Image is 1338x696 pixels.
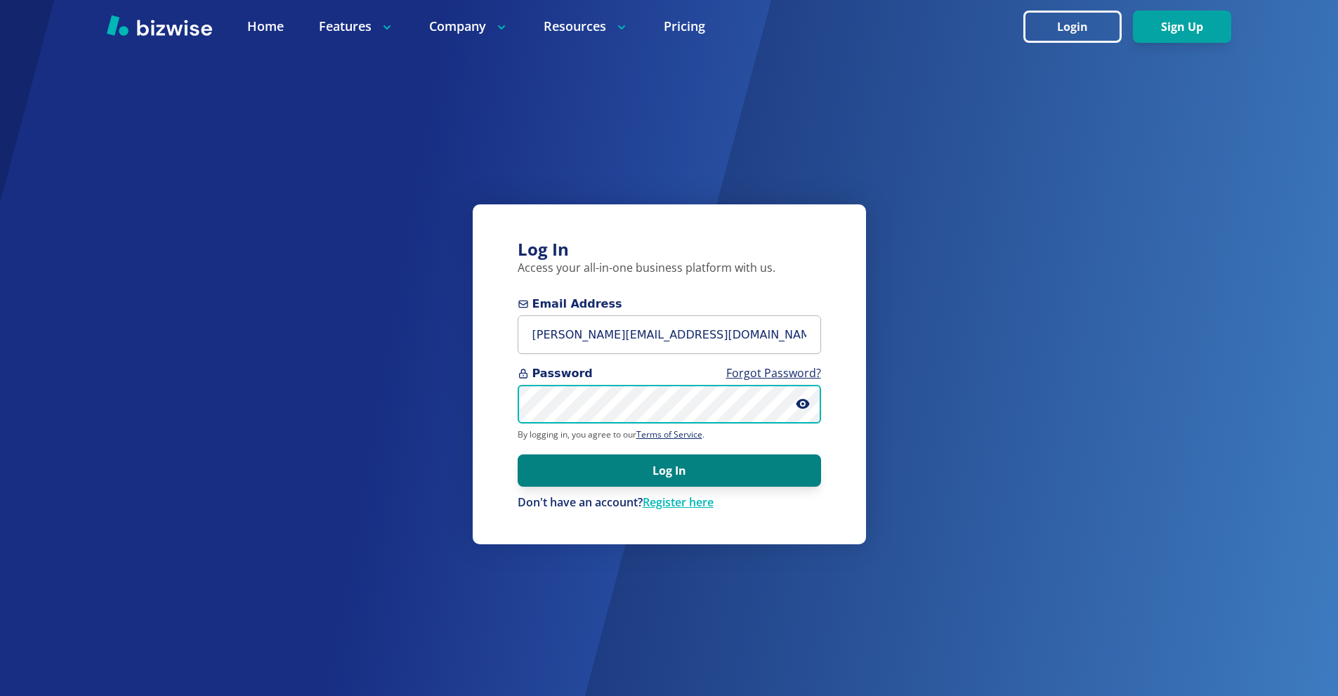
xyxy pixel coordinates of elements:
[518,454,821,487] button: Log In
[107,15,212,36] img: Bizwise Logo
[518,495,821,511] div: Don't have an account?Register here
[518,238,821,261] h3: Log In
[1133,11,1231,43] button: Sign Up
[726,365,821,381] a: Forgot Password?
[636,428,702,440] a: Terms of Service
[518,315,821,354] input: you@example.com
[544,18,629,35] p: Resources
[518,429,821,440] p: By logging in, you agree to our .
[319,18,394,35] p: Features
[1023,20,1133,34] a: Login
[429,18,509,35] p: Company
[518,495,821,511] p: Don't have an account?
[643,494,714,510] a: Register here
[247,18,284,35] a: Home
[1133,20,1231,34] a: Sign Up
[1023,11,1122,43] button: Login
[518,261,821,276] p: Access your all-in-one business platform with us.
[664,18,705,35] a: Pricing
[518,296,821,313] span: Email Address
[518,365,821,382] span: Password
